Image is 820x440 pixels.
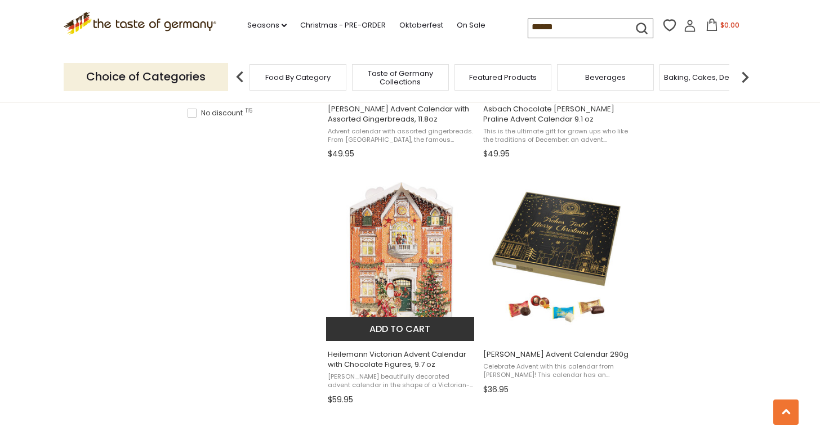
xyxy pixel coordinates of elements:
[328,349,474,370] span: Heilemann Victorian Advent Calendar with Chocolate Figures, 9.7 oz
[585,73,626,82] a: Beverages
[355,69,445,86] a: Taste of Germany Collections
[698,19,746,35] button: $0.00
[483,104,629,124] span: Asbach Chocolate [PERSON_NAME] Praline Advent Calendar 9.1 oz
[399,19,443,32] a: Oktoberfest
[482,172,631,398] a: Lambertz Advent Calendar 290g
[328,372,474,390] span: [PERSON_NAME] beautifully decorated advent calendar in the shape of a Victorian-era mansion with ...
[328,104,474,124] span: [PERSON_NAME] Advent Calendar with Assorted Gingerbreads, 11.8oz
[483,148,510,160] span: $49.95
[64,63,228,91] p: Choice of Categories
[483,384,509,396] span: $36.95
[326,317,474,341] button: Add to cart
[469,73,537,82] a: Featured Products
[326,172,475,408] a: Heilemann Victorian Advent Calendar with Chocolate Figures, 9.7 oz
[188,108,246,118] span: No discount
[483,349,629,360] span: [PERSON_NAME] Advent Calendar 290g
[246,108,253,114] span: 115
[734,66,756,88] img: next arrow
[720,20,739,30] span: $0.00
[328,148,354,160] span: $49.95
[664,73,751,82] a: Baking, Cakes, Desserts
[300,19,386,32] a: Christmas - PRE-ORDER
[328,127,474,145] span: Advent calendar with assorted gingerbreads. From [GEOGRAPHIC_DATA], the famous German lebkuchen (...
[265,73,331,82] a: Food By Category
[483,127,629,145] span: This is the ultimate gift for grown ups who like the traditions of December: an advent calendar f...
[247,19,287,32] a: Seasons
[328,394,353,406] span: $59.95
[483,362,629,380] span: Celebrate Advent with this calendar from [PERSON_NAME]! This calendar has an assortment of 4 [PER...
[457,19,485,32] a: On Sale
[229,66,251,88] img: previous arrow
[482,182,631,331] img: Lambertz Advent Calendar 290g
[326,182,475,331] img: Heilemann Victorian Advent Calendar with Chocolate Figures, 9.7 oz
